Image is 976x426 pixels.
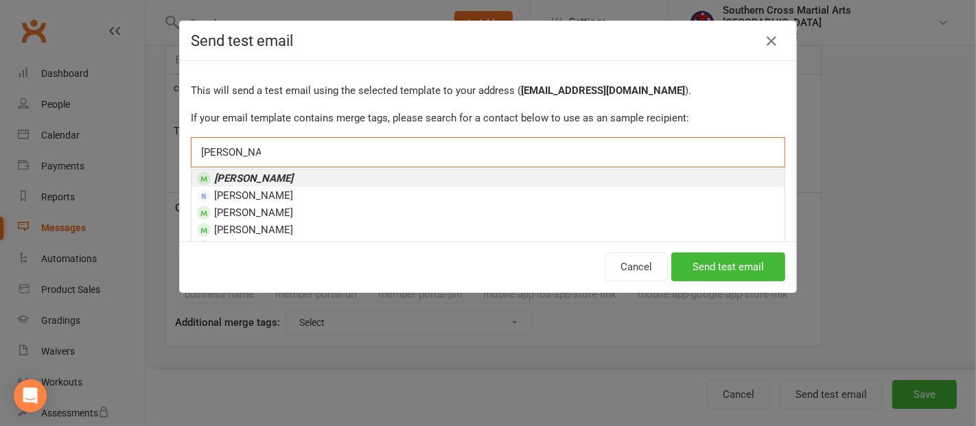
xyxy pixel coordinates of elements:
[760,30,782,52] button: Close
[14,379,47,412] div: Open Intercom Messenger
[191,32,785,49] h4: Send test email
[214,241,293,253] span: [PERSON_NAME]
[521,84,685,97] strong: [EMAIL_ADDRESS][DOMAIN_NAME]
[214,172,293,185] em: [PERSON_NAME]
[200,143,262,161] input: Search by contact name
[191,110,785,126] p: If your email template contains merge tags, please search for a contact below to use as an sample...
[214,224,293,236] span: [PERSON_NAME]
[214,189,293,202] span: [PERSON_NAME]
[605,252,668,281] button: Cancel
[671,252,785,281] button: Send test email
[191,82,785,99] p: This will send a test email using the selected template to your address ( ).
[214,206,293,219] span: [PERSON_NAME]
